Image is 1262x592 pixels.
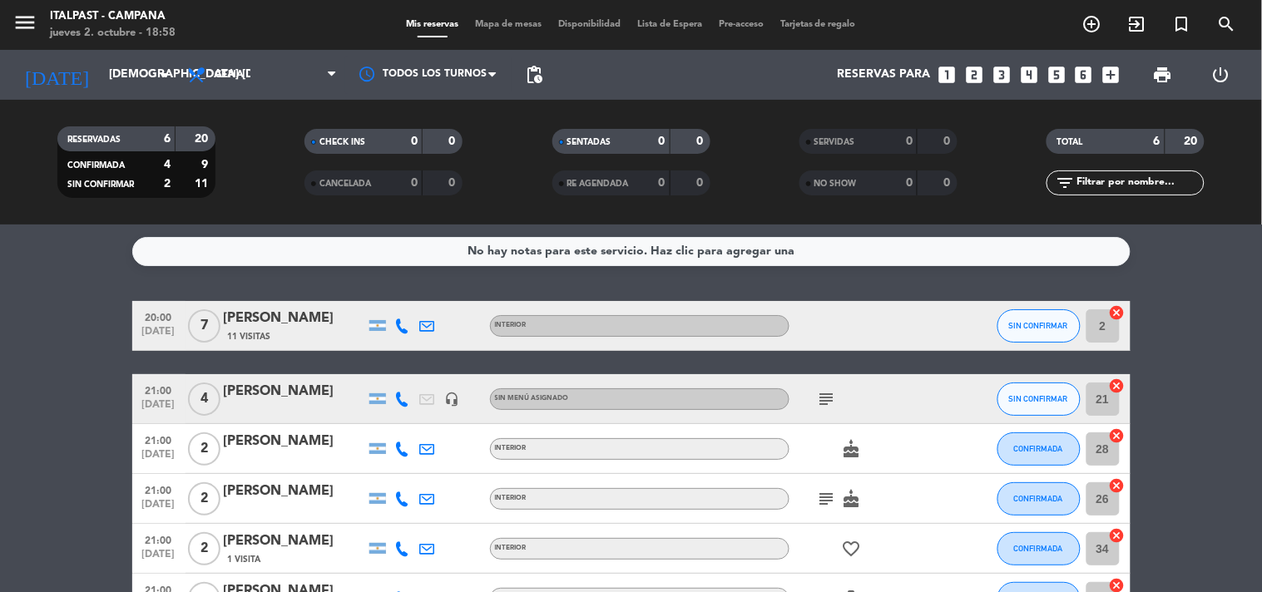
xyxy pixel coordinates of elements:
[1075,174,1204,192] input: Filtrar por nombre...
[1009,394,1068,403] span: SIN CONFIRMAR
[67,180,134,189] span: SIN CONFIRMAR
[550,20,629,29] span: Disponibilidad
[1109,527,1126,544] i: cancel
[1217,14,1237,34] i: search
[943,177,953,189] strong: 0
[1109,304,1126,321] i: cancel
[138,530,180,549] span: 21:00
[12,10,37,35] i: menu
[449,136,459,147] strong: 0
[495,545,527,551] span: INTERIOR
[195,178,211,190] strong: 11
[224,530,365,552] div: [PERSON_NAME]
[659,136,666,147] strong: 0
[138,380,180,399] span: 21:00
[398,20,467,29] span: Mis reservas
[215,69,244,81] span: Cena
[710,20,772,29] span: Pre-acceso
[467,20,550,29] span: Mapa de mesas
[164,133,171,145] strong: 6
[411,136,418,147] strong: 0
[1210,65,1230,85] i: power_settings_new
[224,431,365,452] div: [PERSON_NAME]
[1057,138,1082,146] span: TOTAL
[50,25,176,42] div: jueves 2. octubre - 18:58
[842,439,862,459] i: cake
[817,489,837,509] i: subject
[629,20,710,29] span: Lista de Espera
[50,8,176,25] div: Italpast - Campana
[1014,444,1063,453] span: CONFIRMADA
[138,326,180,345] span: [DATE]
[201,159,211,170] strong: 9
[943,136,953,147] strong: 0
[817,389,837,409] i: subject
[495,495,527,501] span: INTERIOR
[1073,64,1095,86] i: looks_6
[495,445,527,451] span: INTERIOR
[188,532,220,565] span: 2
[1009,321,1068,330] span: SIN CONFIRMAR
[1109,377,1126,394] i: cancel
[138,399,180,418] span: [DATE]
[468,242,794,261] div: No hay notas para este servicio. Haz clic para agregar una
[495,322,527,328] span: INTERIOR
[1109,427,1126,444] i: cancel
[224,381,365,402] div: [PERSON_NAME]
[963,64,985,86] i: looks_two
[842,539,862,559] i: favorite_border
[814,138,855,146] span: SERVIDAS
[411,177,418,189] strong: 0
[997,309,1081,343] button: SIN CONFIRMAR
[228,553,261,566] span: 1 Visita
[1154,136,1161,147] strong: 6
[188,382,220,416] span: 4
[319,180,371,188] span: CANCELADA
[997,382,1081,416] button: SIN CONFIRMAR
[1192,50,1250,100] div: LOG OUT
[138,499,180,518] span: [DATE]
[524,65,544,85] span: pending_actions
[1046,64,1067,86] i: looks_5
[1018,64,1040,86] i: looks_4
[991,64,1012,86] i: looks_3
[138,307,180,326] span: 20:00
[814,180,857,188] span: NO SHOW
[12,10,37,41] button: menu
[495,395,569,402] span: Sin menú asignado
[1014,494,1063,503] span: CONFIRMADA
[1153,65,1173,85] span: print
[138,549,180,568] span: [DATE]
[1185,136,1201,147] strong: 20
[906,136,913,147] strong: 0
[138,449,180,468] span: [DATE]
[1082,14,1102,34] i: add_circle_outline
[936,64,958,86] i: looks_one
[155,65,175,85] i: arrow_drop_down
[906,177,913,189] strong: 0
[188,482,220,516] span: 2
[997,532,1081,565] button: CONFIRMADA
[228,330,271,343] span: 11 Visitas
[1101,64,1122,86] i: add_box
[319,138,365,146] span: CHECK INS
[1055,173,1075,193] i: filter_list
[1172,14,1192,34] i: turned_in_not
[67,136,121,144] span: RESERVADAS
[12,57,101,93] i: [DATE]
[659,177,666,189] strong: 0
[1014,544,1063,553] span: CONFIRMADA
[188,309,220,343] span: 7
[445,392,460,407] i: headset_mic
[772,20,864,29] span: Tarjetas de regalo
[224,481,365,502] div: [PERSON_NAME]
[188,432,220,466] span: 2
[696,136,706,147] strong: 0
[1127,14,1147,34] i: exit_to_app
[567,138,611,146] span: SENTADAS
[997,482,1081,516] button: CONFIRMADA
[164,159,171,170] strong: 4
[567,180,629,188] span: RE AGENDADA
[138,480,180,499] span: 21:00
[449,177,459,189] strong: 0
